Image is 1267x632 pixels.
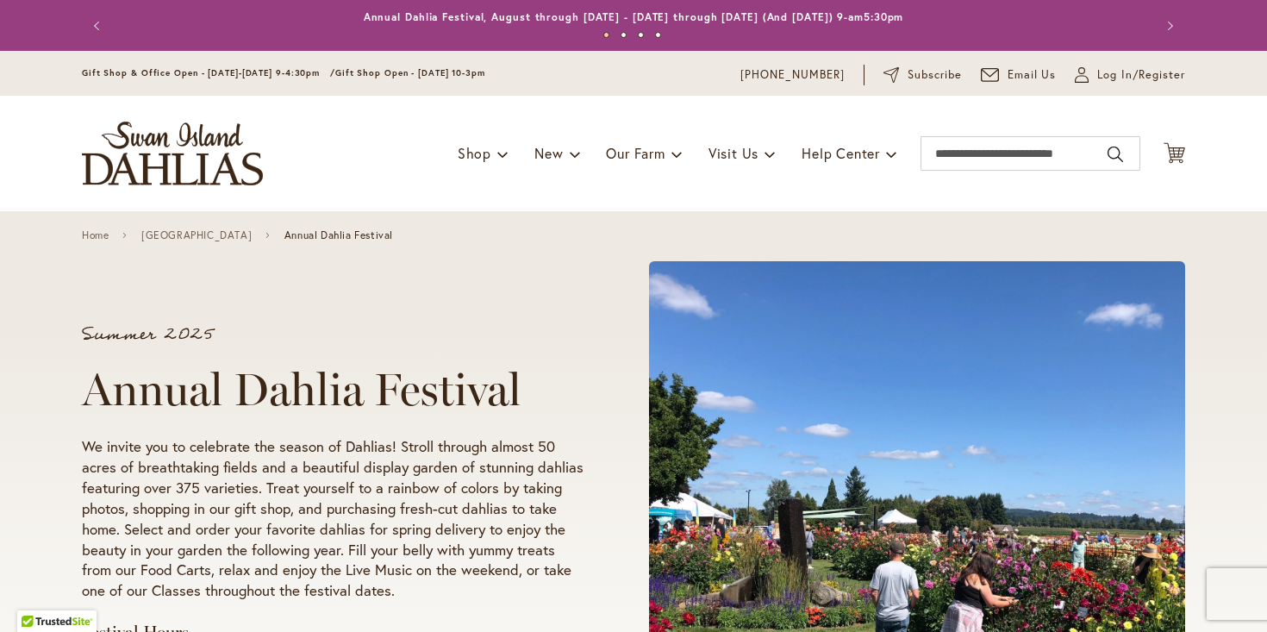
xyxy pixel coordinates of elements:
p: We invite you to celebrate the season of Dahlias! Stroll through almost 50 acres of breathtaking ... [82,436,584,602]
span: Gift Shop & Office Open - [DATE]-[DATE] 9-4:30pm / [82,67,335,78]
h1: Annual Dahlia Festival [82,364,584,416]
button: 1 of 4 [603,32,609,38]
span: Annual Dahlia Festival [284,229,393,241]
p: Summer 2025 [82,326,584,343]
span: Our Farm [606,144,665,162]
span: Help Center [802,144,880,162]
a: Email Us [981,66,1057,84]
a: Home [82,229,109,241]
span: Gift Shop Open - [DATE] 10-3pm [335,67,485,78]
span: New [534,144,563,162]
span: Email Us [1008,66,1057,84]
a: Annual Dahlia Festival, August through [DATE] - [DATE] through [DATE] (And [DATE]) 9-am5:30pm [364,10,904,23]
button: 2 of 4 [621,32,627,38]
span: Subscribe [908,66,962,84]
button: Next [1151,9,1185,43]
span: Shop [458,144,491,162]
button: 4 of 4 [655,32,661,38]
a: Subscribe [883,66,962,84]
a: [GEOGRAPHIC_DATA] [141,229,252,241]
a: [PHONE_NUMBER] [740,66,845,84]
button: 3 of 4 [638,32,644,38]
button: Previous [82,9,116,43]
span: Visit Us [708,144,758,162]
a: store logo [82,122,263,185]
a: Log In/Register [1075,66,1185,84]
span: Log In/Register [1097,66,1185,84]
